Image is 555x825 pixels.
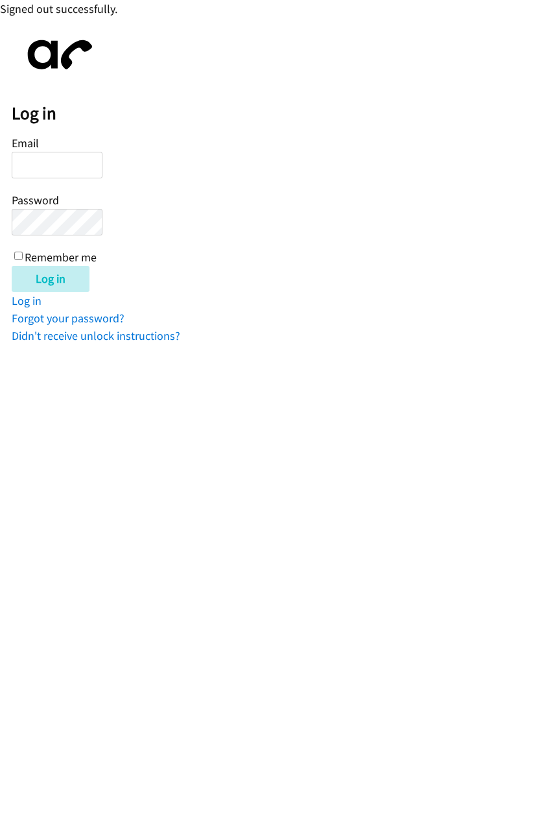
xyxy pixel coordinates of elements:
label: Email [12,136,39,150]
iframe: Checklist [445,769,545,815]
a: Forgot your password? [12,311,124,326]
a: Log in [12,293,41,308]
iframe: Resource Center [518,361,555,464]
label: Password [12,193,59,208]
img: aphone-8a226864a2ddd6a5e75d1ebefc011f4aa8f32683c2d82f3fb0802fe031f96514.svg [12,29,102,80]
label: Remember me [25,250,97,265]
a: Didn't receive unlock instructions? [12,328,180,343]
input: Log in [12,266,89,292]
h2: Log in [12,102,555,125]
